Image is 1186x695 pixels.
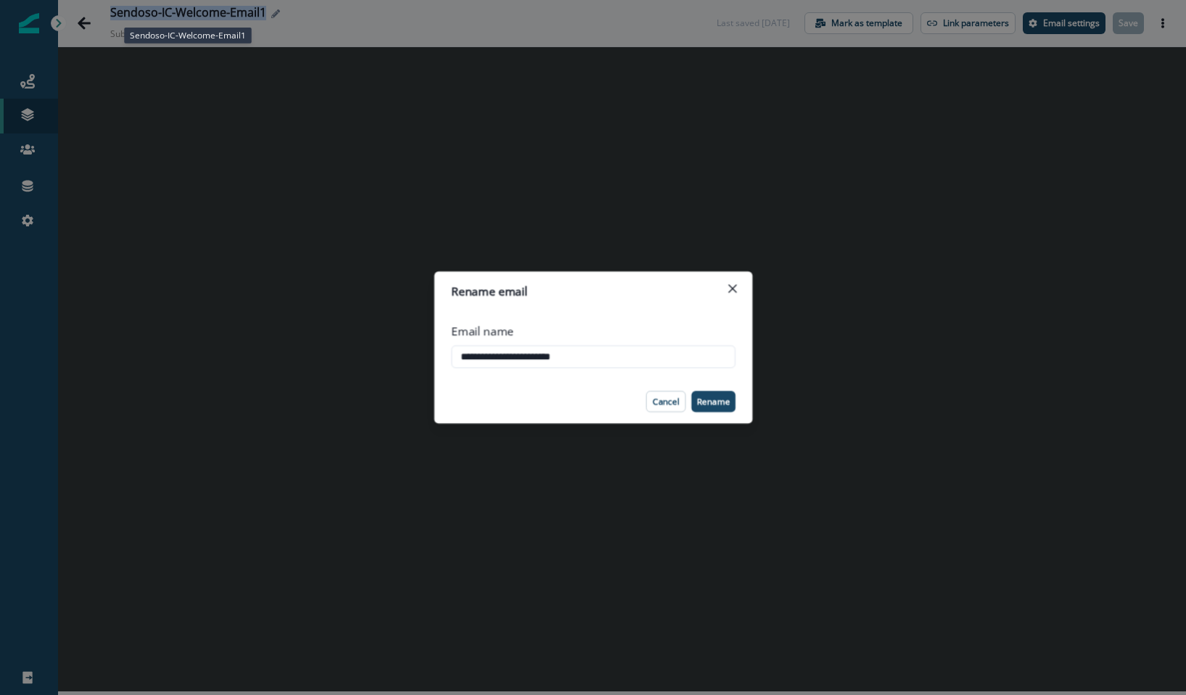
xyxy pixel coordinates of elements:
[652,396,679,406] p: Cancel
[696,396,729,406] p: Rename
[691,391,736,412] button: Rename
[721,277,744,300] button: Close
[646,391,685,412] button: Cancel
[451,283,527,300] p: Rename email
[451,323,514,340] p: Email name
